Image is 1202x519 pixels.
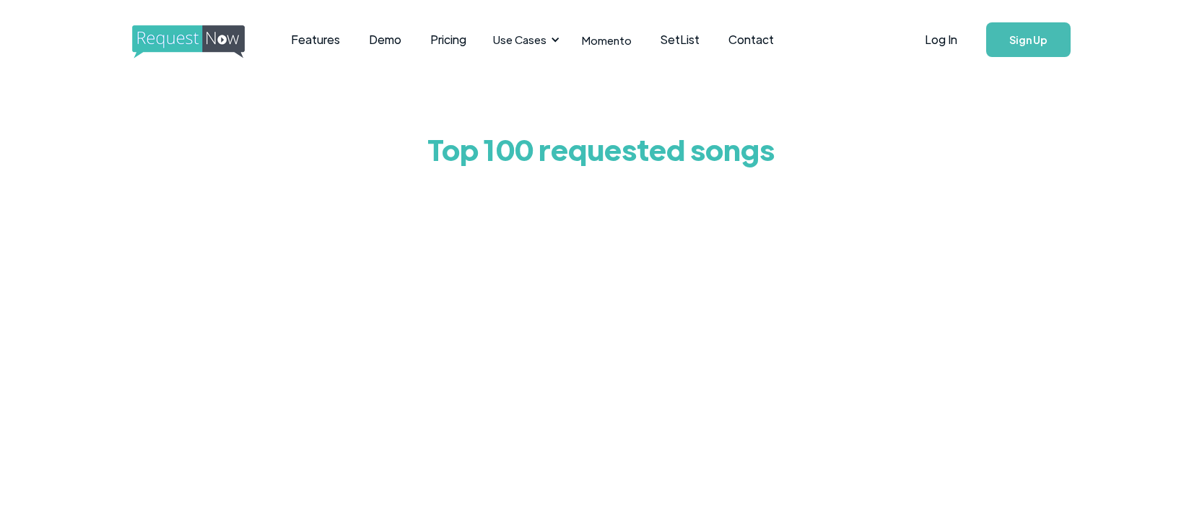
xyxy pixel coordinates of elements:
a: Contact [714,17,788,62]
h1: Top 100 requested songs [262,120,941,178]
a: Features [276,17,354,62]
a: home [132,25,240,54]
a: Demo [354,17,416,62]
img: requestnow logo [132,25,271,58]
a: Log In [910,14,972,65]
a: Momento [567,19,646,61]
div: Use Cases [493,32,546,48]
a: Sign Up [986,22,1071,57]
a: SetList [646,17,714,62]
div: Use Cases [484,17,564,62]
a: Pricing [416,17,481,62]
